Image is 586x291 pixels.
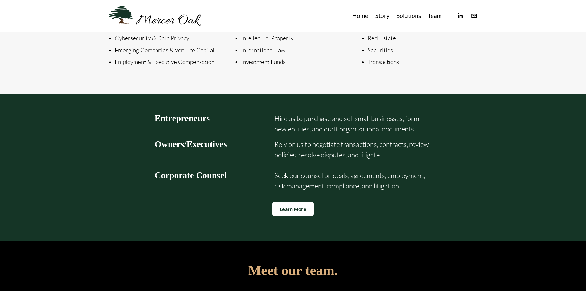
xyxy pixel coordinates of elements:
[155,170,264,180] h3: Corporate Counsel
[368,34,477,43] p: Real Estate
[471,12,478,19] a: info@merceroaklaw.com
[115,58,225,67] p: Employment & Executive Compensation
[18,260,568,281] p: Meet our team.
[397,11,421,21] a: Solutions
[241,58,351,67] p: Investment Funds
[274,139,432,160] p: Rely on us to negotiate transactions, contracts, review policies, resolve disputes, and litigate.
[368,58,477,67] p: Transactions
[368,46,477,55] p: Securities
[272,202,314,216] a: Learn More
[115,34,225,43] p: Cybersecurity & Data Privacy
[241,34,351,43] p: Intellectual Property
[155,139,264,149] h3: Owners/Executives
[428,11,442,21] a: Team
[375,11,389,21] a: Story
[274,113,432,134] p: Hire us to purchase and sell small businesses, form new entities, and draft organizational docume...
[456,12,464,19] a: linkedin-unauth
[274,170,432,191] p: Seek our counsel on deals, agreements, employment, risk management, compliance, and litigation.
[352,11,368,21] a: Home
[155,113,264,123] h3: Entrepreneurs
[241,46,351,55] p: International Law
[115,46,225,55] p: Emerging Companies & Venture Capital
